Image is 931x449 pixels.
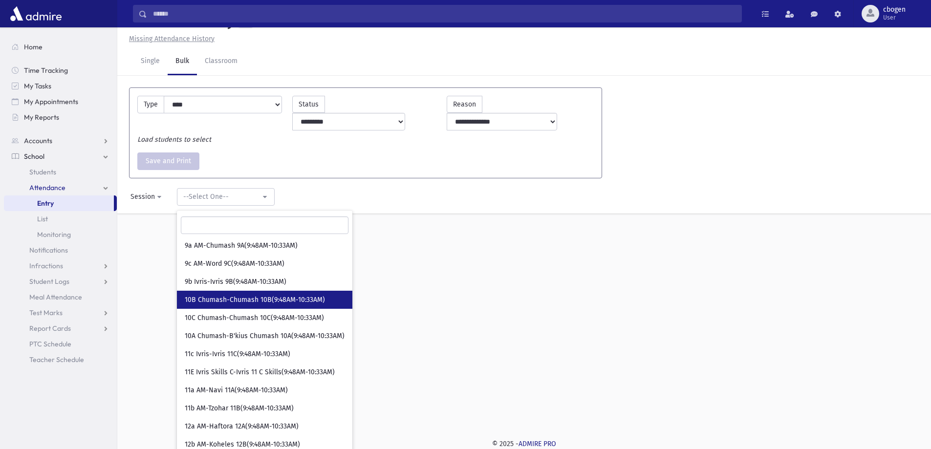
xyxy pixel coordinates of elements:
span: Student Logs [29,277,69,286]
span: Time Tracking [24,66,68,75]
a: My Reports [4,109,117,125]
div: © 2025 - [133,439,915,449]
span: Test Marks [29,308,63,317]
label: Status [292,96,325,113]
span: 9c AM-Word 9C(9:48AM-10:33AM) [185,259,284,269]
span: 10B Chumash-Chumash 10B(9:48AM-10:33AM) [185,295,325,305]
a: Meal Attendance [4,289,117,305]
a: Accounts [4,133,117,149]
span: User [883,14,906,21]
input: Search [181,216,348,234]
a: Notifications [4,242,117,258]
a: Report Cards [4,321,117,336]
div: Session [130,192,155,202]
a: List [4,211,117,227]
a: Bulk [168,48,197,75]
div: Load students to select [132,134,599,145]
span: 11c Ivris-Ivris 11C(9:48AM-10:33AM) [185,349,290,359]
span: My Tasks [24,82,51,90]
a: My Appointments [4,94,117,109]
span: List [37,214,48,223]
a: Time Tracking [4,63,117,78]
span: My Reports [24,113,59,122]
a: Entry [4,195,114,211]
span: Infractions [29,261,63,270]
a: Students [4,164,117,180]
span: 12a AM-Haftora 12A(9:48AM-10:33AM) [185,422,299,431]
label: Type [137,96,164,113]
span: 11b AM-Tzohar 11B(9:48AM-10:33AM) [185,404,294,413]
a: Classroom [197,48,245,75]
span: Notifications [29,246,68,255]
a: Teacher Schedule [4,352,117,367]
span: 10A Chumash-B'kius Chumash 10A(9:48AM-10:33AM) [185,331,345,341]
span: PTC Schedule [29,340,71,348]
span: School [24,152,44,161]
img: AdmirePro [8,4,64,23]
a: Missing Attendance History [125,35,215,43]
span: Home [24,43,43,51]
span: Students [29,168,56,176]
a: PTC Schedule [4,336,117,352]
span: 11a AM-Navi 11A(9:48AM-10:33AM) [185,385,288,395]
button: --Select One-- [177,188,275,206]
input: Search [147,5,741,22]
a: Infractions [4,258,117,274]
label: Reason [447,96,482,113]
span: My Appointments [24,97,78,106]
span: Monitoring [37,230,71,239]
span: Entry [37,199,54,208]
a: Home [4,39,117,55]
button: Session [124,188,169,206]
span: Accounts [24,136,52,145]
a: My Tasks [4,78,117,94]
a: Student Logs [4,274,117,289]
a: Attendance [4,180,117,195]
a: Test Marks [4,305,117,321]
span: Attendance [29,183,65,192]
span: 9b Ivris-Ivris 9B(9:48AM-10:33AM) [185,277,286,287]
span: 9a AM-Chumash 9A(9:48AM-10:33AM) [185,241,298,251]
div: --Select One-- [183,192,260,202]
span: Report Cards [29,324,71,333]
u: Missing Attendance History [129,35,215,43]
a: Single [133,48,168,75]
button: Save and Print [137,152,199,170]
span: 11E Ivris Skills C-Ivris 11 C Skills(9:48AM-10:33AM) [185,367,335,377]
a: Monitoring [4,227,117,242]
span: cbogen [883,6,906,14]
span: Meal Attendance [29,293,82,301]
span: 10C Chumash-Chumash 10C(9:48AM-10:33AM) [185,313,324,323]
a: School [4,149,117,164]
span: Teacher Schedule [29,355,84,364]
